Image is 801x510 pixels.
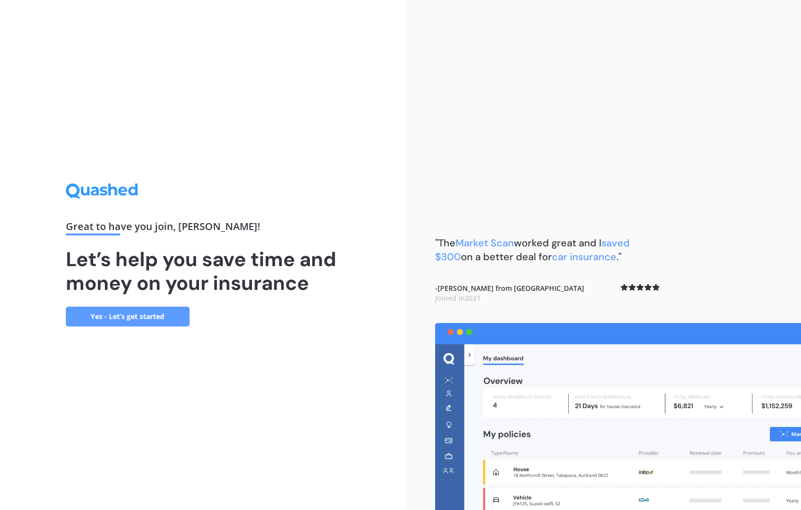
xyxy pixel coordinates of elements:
b: "The worked great and I on a better deal for ." [435,236,630,263]
div: Great to have you join , [PERSON_NAME] ! [66,222,340,235]
b: - [PERSON_NAME] from [GEOGRAPHIC_DATA] [435,283,584,303]
span: Market Scan [455,236,514,249]
h1: Let’s help you save time and money on your insurance [66,247,340,295]
span: car insurance [552,250,616,263]
span: Joined in 2021 [435,293,481,303]
a: Yes - Let’s get started [66,307,190,326]
span: saved $300 [435,236,630,263]
img: dashboard.webp [435,323,801,510]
